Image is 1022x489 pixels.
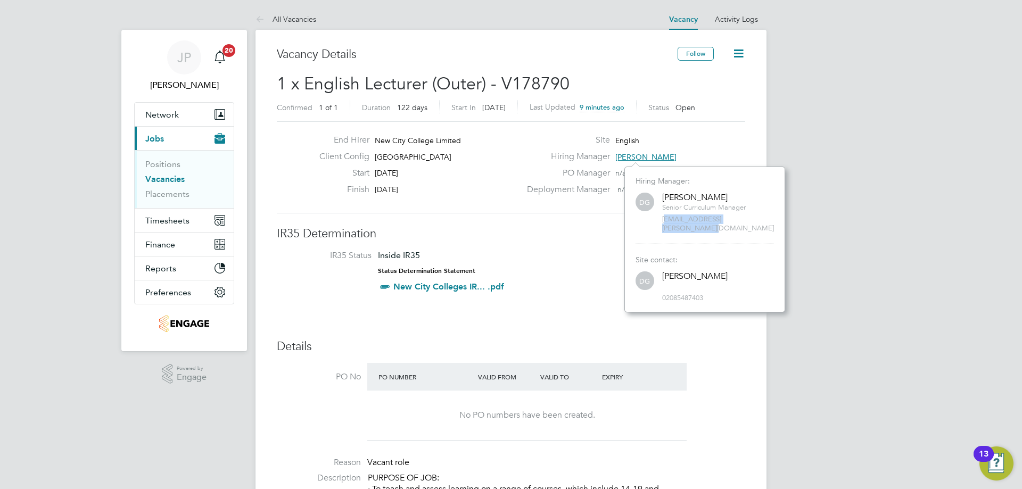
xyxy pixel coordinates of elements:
div: [PERSON_NAME] [662,192,746,203]
span: James Pedley [134,79,234,92]
label: Site [521,135,610,146]
span: Reports [145,263,176,273]
div: Hiring Manager: [636,176,774,186]
div: Jobs [135,150,234,208]
label: PO No [277,371,361,383]
a: Vacancy [669,15,698,24]
div: Expiry [599,367,662,386]
label: Client Config [311,151,369,162]
label: Last Updated [530,102,575,112]
label: Deployment Manager [521,184,610,195]
span: 1 of 1 [319,103,338,112]
a: 20 [209,40,230,74]
span: Finance [145,239,175,250]
img: jambo-logo-retina.png [159,315,209,332]
label: Status [648,103,669,112]
span: 20 [222,44,235,57]
span: Timesheets [145,216,189,226]
div: Valid To [538,367,600,386]
label: Reason [277,457,361,468]
button: Network [135,103,234,126]
strong: Status Determination Statement [378,267,475,275]
span: [DATE] [482,103,506,112]
div: Site contact: [636,255,774,264]
span: Engage [177,373,207,382]
a: New City Colleges IR... .pdf [393,281,504,292]
div: No PO numbers have been created. [378,410,676,421]
div: Valid From [475,367,538,386]
button: Open Resource Center, 13 new notifications [979,446,1013,480]
label: Description [277,473,361,484]
span: 02085487403 [662,294,774,303]
span: Inside IR35 [378,250,420,260]
a: All Vacancies [256,14,316,24]
span: [GEOGRAPHIC_DATA] [375,152,451,162]
label: Start [311,168,369,179]
a: Go to home page [134,315,234,332]
h3: IR35 Determination [277,226,745,242]
button: Timesheets [135,209,234,232]
label: Start In [451,103,476,112]
button: Jobs [135,127,234,150]
span: DG [636,272,654,291]
span: JP [177,51,191,64]
span: 9 minutes ago [580,103,624,112]
span: Network [145,110,179,120]
a: JP[PERSON_NAME] [134,40,234,92]
label: Confirmed [277,103,312,112]
h3: Vacancy Details [277,47,678,62]
span: [EMAIL_ADDRESS][PERSON_NAME][DOMAIN_NAME] [662,215,774,233]
span: English [615,136,639,145]
label: End Hirer [311,135,369,146]
label: PO Manager [521,168,610,179]
span: [DATE] [375,185,398,194]
span: [DATE] [375,168,398,178]
span: n/a [617,185,628,194]
a: Powered byEngage [162,364,207,384]
label: IR35 Status [287,250,372,261]
span: Open [675,103,695,112]
nav: Main navigation [121,30,247,351]
span: Powered by [177,364,207,373]
span: 1 x English Lecturer (Outer) - V178790 [277,73,570,94]
label: Duration [362,103,391,112]
span: DG [636,193,654,212]
div: [PERSON_NAME] [662,271,728,282]
div: 13 [979,454,988,468]
h3: Details [277,339,745,354]
span: 122 days [397,103,427,112]
a: Positions [145,159,180,169]
span: Preferences [145,287,191,297]
a: Vacancies [145,174,185,184]
label: Finish [311,184,369,195]
button: Finance [135,233,234,256]
a: Activity Logs [715,14,758,24]
span: [PERSON_NAME] [615,152,677,162]
span: Senior Curriculum Manager [662,203,746,212]
span: Vacant role [367,457,409,468]
button: Follow [678,47,714,61]
span: Jobs [145,134,164,144]
label: Hiring Manager [521,151,610,162]
span: n/a [615,168,626,178]
button: Preferences [135,280,234,304]
div: PO Number [376,367,475,386]
button: Reports [135,256,234,280]
a: Placements [145,189,189,199]
span: New City College Limited [375,136,461,145]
